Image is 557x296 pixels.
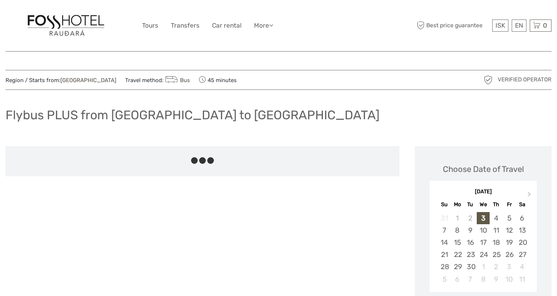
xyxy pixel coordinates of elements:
[451,261,464,273] div: Choose Monday, September 29th, 2025
[438,261,451,273] div: Choose Sunday, September 28th, 2025
[490,236,503,249] div: Choose Thursday, September 18th, 2025
[503,200,515,209] div: Fr
[212,20,242,31] a: Car rental
[496,22,505,29] span: ISK
[490,212,503,224] div: Choose Thursday, September 4th, 2025
[443,163,524,175] div: Choose Date of Travel
[438,236,451,249] div: Choose Sunday, September 14th, 2025
[438,224,451,236] div: Choose Sunday, September 7th, 2025
[542,22,548,29] span: 0
[125,75,190,85] span: Travel method:
[464,200,477,209] div: Tu
[6,108,380,123] h1: Flybus PLUS from [GEOGRAPHIC_DATA] to [GEOGRAPHIC_DATA]
[142,20,158,31] a: Tours
[503,273,515,285] div: Choose Friday, October 10th, 2025
[477,261,490,273] div: Choose Wednesday, October 1st, 2025
[199,75,237,85] span: 45 minutes
[451,236,464,249] div: Choose Monday, September 15th, 2025
[477,273,490,285] div: Choose Wednesday, October 8th, 2025
[6,77,116,84] span: Region / Starts from:
[254,20,273,31] a: More
[490,261,503,273] div: Choose Thursday, October 2nd, 2025
[477,249,490,261] div: Choose Wednesday, September 24th, 2025
[451,224,464,236] div: Choose Monday, September 8th, 2025
[464,273,477,285] div: Choose Tuesday, October 7th, 2025
[438,212,451,224] div: Not available Sunday, August 31st, 2025
[464,249,477,261] div: Choose Tuesday, September 23rd, 2025
[25,13,106,38] img: 1559-95cbafc2-de5e-4f3b-9b0d-0fc3a3bc0dff_logo_big.jpg
[163,77,190,84] a: Bus
[451,200,464,209] div: Mo
[477,200,490,209] div: We
[477,212,490,224] div: Choose Wednesday, September 3rd, 2025
[516,224,529,236] div: Choose Saturday, September 13th, 2025
[503,249,515,261] div: Choose Friday, September 26th, 2025
[482,74,494,86] img: verified_operator_grey_128.png
[503,261,515,273] div: Choose Friday, October 3rd, 2025
[490,200,503,209] div: Th
[451,212,464,224] div: Not available Monday, September 1st, 2025
[503,224,515,236] div: Choose Friday, September 12th, 2025
[477,224,490,236] div: Choose Wednesday, September 10th, 2025
[490,224,503,236] div: Choose Thursday, September 11th, 2025
[60,77,116,84] a: [GEOGRAPHIC_DATA]
[516,273,529,285] div: Choose Saturday, October 11th, 2025
[516,212,529,224] div: Choose Saturday, September 6th, 2025
[516,200,529,209] div: Sa
[477,236,490,249] div: Choose Wednesday, September 17th, 2025
[464,224,477,236] div: Choose Tuesday, September 9th, 2025
[438,249,451,261] div: Choose Sunday, September 21st, 2025
[498,76,551,84] span: Verified Operator
[512,20,526,32] div: EN
[432,212,535,285] div: month 2025-09
[415,20,490,32] span: Best price guarantee
[451,249,464,261] div: Choose Monday, September 22nd, 2025
[171,20,200,31] a: Transfers
[503,236,515,249] div: Choose Friday, September 19th, 2025
[464,236,477,249] div: Choose Tuesday, September 16th, 2025
[516,249,529,261] div: Choose Saturday, September 27th, 2025
[490,249,503,261] div: Choose Thursday, September 25th, 2025
[464,261,477,273] div: Choose Tuesday, September 30th, 2025
[490,273,503,285] div: Choose Thursday, October 9th, 2025
[503,212,515,224] div: Choose Friday, September 5th, 2025
[438,200,451,209] div: Su
[516,261,529,273] div: Choose Saturday, October 4th, 2025
[524,190,536,202] button: Next Month
[464,212,477,224] div: Not available Tuesday, September 2nd, 2025
[516,236,529,249] div: Choose Saturday, September 20th, 2025
[451,273,464,285] div: Choose Monday, October 6th, 2025
[430,188,537,196] div: [DATE]
[438,273,451,285] div: Choose Sunday, October 5th, 2025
